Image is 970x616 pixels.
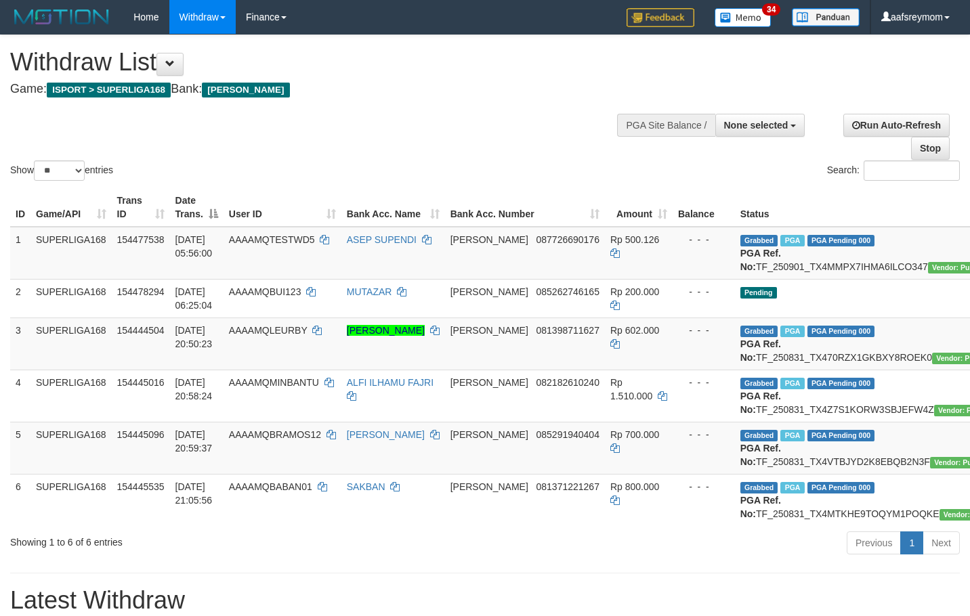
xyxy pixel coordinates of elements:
[34,160,85,181] select: Showentries
[807,482,875,493] span: PGA Pending
[536,377,599,388] span: Copy 082182610240 to clipboard
[10,422,30,474] td: 5
[229,481,312,492] span: AAAAMQBABAN01
[864,160,960,181] input: Search:
[117,429,165,440] span: 154445096
[610,377,652,401] span: Rp 1.510.000
[30,188,112,227] th: Game/API: activate to sort column ascending
[847,531,901,554] a: Previous
[117,286,165,297] span: 154478294
[536,286,599,297] span: Copy 085262746165 to clipboard
[610,234,659,245] span: Rp 500.126
[30,474,112,526] td: SUPERLIGA168
[30,279,112,317] td: SUPERLIGA168
[724,120,788,131] span: None selected
[10,160,113,181] label: Show entries
[740,326,778,337] span: Grabbed
[229,286,301,297] span: AAAAMQBUI123
[610,481,659,492] span: Rp 800.000
[740,287,777,299] span: Pending
[678,480,730,493] div: - - -
[536,234,599,245] span: Copy 087726690176 to clipboard
[900,531,923,554] a: 1
[715,8,772,27] img: Button%20Memo.svg
[347,429,425,440] a: [PERSON_NAME]
[740,443,781,467] b: PGA Ref. No:
[10,530,394,549] div: Showing 1 to 6 of 6 entries
[740,482,778,493] span: Grabbed
[117,234,165,245] span: 154477538
[30,370,112,422] td: SUPERLIGA168
[678,376,730,389] div: - - -
[229,234,315,245] span: AAAAMQTESTWD5
[10,188,30,227] th: ID
[445,188,605,227] th: Bank Acc. Number: activate to sort column ascending
[740,338,781,363] b: PGA Ref. No:
[678,233,730,246] div: - - -
[10,587,960,614] h1: Latest Withdraw
[807,378,875,389] span: PGA Pending
[740,430,778,441] span: Grabbed
[175,234,213,259] span: [DATE] 05:56:00
[229,377,319,388] span: AAAAMQMINBANTU
[807,235,875,246] span: PGA Pending
[175,429,213,454] span: [DATE] 20:59:37
[843,114,950,137] a: Run Auto-Refresh
[224,188,341,227] th: User ID: activate to sort column ascending
[175,286,213,311] span: [DATE] 06:25:04
[740,235,778,246] span: Grabbed
[610,286,659,297] span: Rp 200.000
[827,160,960,181] label: Search:
[30,317,112,370] td: SUPERLIGA168
[780,326,804,337] span: Marked by aafounsreynich
[792,8,860,26] img: panduan.png
[923,531,960,554] a: Next
[450,234,528,245] span: [PERSON_NAME]
[10,49,633,76] h1: Withdraw List
[450,325,528,336] span: [PERSON_NAME]
[341,188,445,227] th: Bank Acc. Name: activate to sort column ascending
[610,325,659,336] span: Rp 602.000
[536,481,599,492] span: Copy 081371221267 to clipboard
[536,325,599,336] span: Copy 081398711627 to clipboard
[740,495,781,519] b: PGA Ref. No:
[605,188,673,227] th: Amount: activate to sort column ascending
[117,481,165,492] span: 154445535
[536,429,599,440] span: Copy 085291940404 to clipboard
[450,377,528,388] span: [PERSON_NAME]
[617,114,715,137] div: PGA Site Balance /
[170,188,224,227] th: Date Trans.: activate to sort column descending
[347,234,417,245] a: ASEP SUPENDI
[780,378,804,389] span: Marked by aafheankoy
[10,227,30,280] td: 1
[911,137,950,160] a: Stop
[450,429,528,440] span: [PERSON_NAME]
[780,482,804,493] span: Marked by aafheankoy
[347,325,425,336] a: [PERSON_NAME]
[175,325,213,349] span: [DATE] 20:50:23
[740,248,781,272] b: PGA Ref. No:
[30,227,112,280] td: SUPERLIGA168
[10,83,633,96] h4: Game: Bank:
[627,8,694,27] img: Feedback.jpg
[610,429,659,440] span: Rp 700.000
[10,474,30,526] td: 6
[10,370,30,422] td: 4
[780,235,804,246] span: Marked by aafmaleo
[678,324,730,337] div: - - -
[780,430,804,441] span: Marked by aafheankoy
[678,285,730,299] div: - - -
[450,481,528,492] span: [PERSON_NAME]
[229,325,308,336] span: AAAAMQLEURBY
[117,377,165,388] span: 154445016
[10,317,30,370] td: 3
[673,188,735,227] th: Balance
[112,188,170,227] th: Trans ID: activate to sort column ascending
[740,391,781,415] b: PGA Ref. No:
[450,286,528,297] span: [PERSON_NAME]
[347,377,434,388] a: ALFI ILHAMU FAJRI
[678,428,730,441] div: - - -
[117,325,165,336] span: 154444504
[47,83,171,97] span: ISPORT > SUPERLIGA168
[30,422,112,474] td: SUPERLIGA168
